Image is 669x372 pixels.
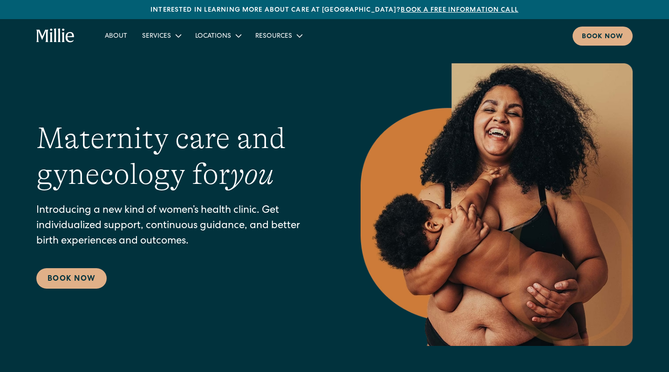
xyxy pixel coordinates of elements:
[195,32,231,41] div: Locations
[36,121,323,192] h1: Maternity care and gynecology for
[36,268,107,289] a: Book Now
[142,32,171,41] div: Services
[248,28,309,43] div: Resources
[36,203,323,250] p: Introducing a new kind of women’s health clinic. Get individualized support, continuous guidance,...
[401,7,518,14] a: Book a free information call
[573,27,633,46] a: Book now
[135,28,188,43] div: Services
[255,32,292,41] div: Resources
[361,63,633,346] img: Smiling mother with her baby in arms, celebrating body positivity and the nurturing bond of postp...
[582,32,623,42] div: Book now
[36,28,75,43] a: home
[188,28,248,43] div: Locations
[230,157,274,191] em: you
[97,28,135,43] a: About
